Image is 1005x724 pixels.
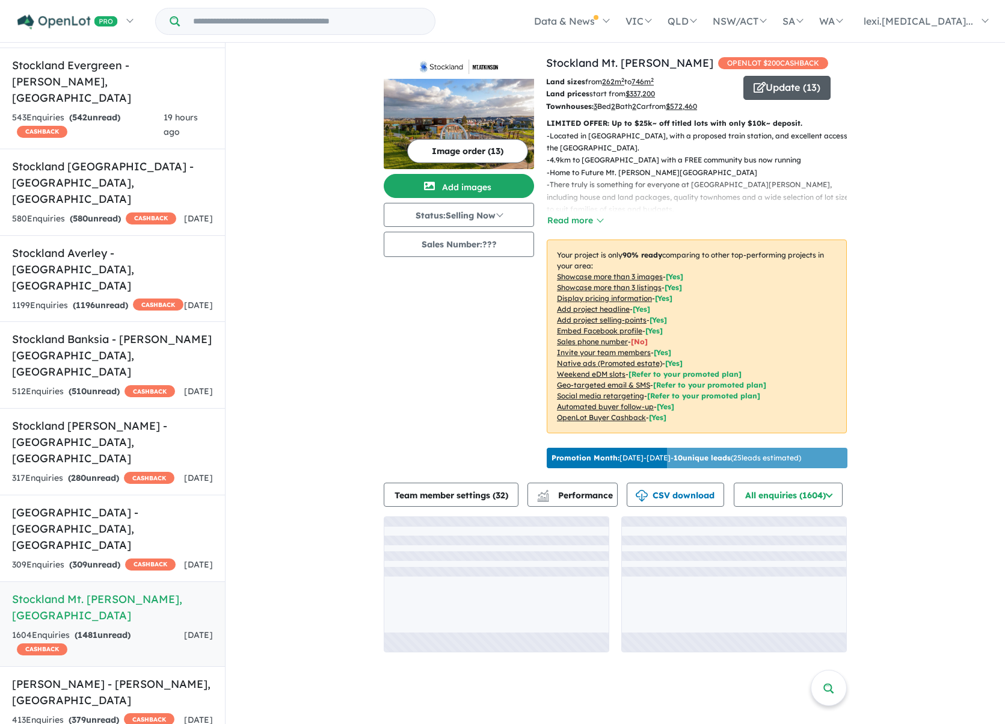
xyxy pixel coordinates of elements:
u: 2 [611,102,615,111]
p: Your project is only comparing to other top-performing projects in your area: - - - - - - - - - -... [547,240,847,433]
span: 309 [72,559,87,570]
span: OPENLOT $ 200 CASHBACK [718,57,828,69]
strong: ( unread) [73,300,128,311]
div: 1199 Enquir ies [12,299,183,313]
div: 317 Enquir ies [12,471,174,486]
sup: 2 [621,76,624,83]
b: Townhouses: [546,102,594,111]
u: Embed Facebook profile [557,326,642,335]
h5: [PERSON_NAME] - [PERSON_NAME] , [GEOGRAPHIC_DATA] [12,676,213,708]
div: 580 Enquir ies [12,212,176,226]
span: 510 [72,386,87,397]
strong: ( unread) [69,386,120,397]
u: Weekend eDM slots [557,370,625,379]
u: Display pricing information [557,294,652,303]
h5: Stockland Banksia - [PERSON_NAME][GEOGRAPHIC_DATA] , [GEOGRAPHIC_DATA] [12,331,213,380]
div: 1604 Enquir ies [12,628,184,657]
u: Showcase more than 3 listings [557,283,662,292]
span: [ Yes ] [655,294,672,303]
span: [DATE] [184,472,213,483]
a: Stockland Mt. [PERSON_NAME] [546,56,713,70]
u: 262 m [602,77,624,86]
u: Native ads (Promoted estate) [557,359,662,368]
div: 309 Enquir ies [12,558,176,572]
button: Read more [547,214,603,227]
p: - Home to Future Mt. [PERSON_NAME][GEOGRAPHIC_DATA] [547,167,856,179]
u: Add project selling-points [557,315,647,324]
strong: ( unread) [70,213,121,224]
button: Status:Selling Now [384,203,534,227]
span: CASHBACK [133,299,183,311]
span: [ Yes ] [650,315,667,324]
button: All enquiries (1604) [734,483,843,507]
span: [DATE] [184,559,213,570]
span: 19 hours ago [164,112,198,137]
span: [Yes] [649,413,666,422]
sup: 2 [651,76,654,83]
h5: Stockland Evergreen - [PERSON_NAME] , [GEOGRAPHIC_DATA] [12,57,213,106]
u: Social media retargeting [557,391,644,400]
u: 3 [594,102,597,111]
u: Sales phone number [557,337,628,346]
span: CASHBACK [124,472,174,484]
span: [Refer to your promoted plan] [653,380,766,389]
button: Add images [384,174,534,198]
u: $ 572,460 [666,102,697,111]
span: [Yes] [665,359,683,368]
span: [ Yes ] [633,305,650,314]
b: 10 unique leads [674,453,731,462]
img: Openlot PRO Logo White [17,14,118,29]
span: 580 [73,213,88,224]
h5: Stockland Averley - [GEOGRAPHIC_DATA] , [GEOGRAPHIC_DATA] [12,245,213,294]
button: Update (13) [743,76,831,100]
span: [Refer to your promoted plan] [629,370,742,379]
img: line-chart.svg [538,490,549,497]
span: CASHBACK [17,643,67,655]
b: Land sizes [546,77,585,86]
b: Promotion Month: [552,453,619,462]
span: [ Yes ] [645,326,663,335]
a: Stockland Mt. Atkinson - Truganina LogoStockland Mt. Atkinson - Truganina [384,55,534,169]
p: Bed Bath Car from [546,101,734,113]
u: Showcase more than 3 images [557,272,663,281]
p: [DATE] - [DATE] - ( 25 leads estimated) [552,453,801,463]
u: 2 [632,102,636,111]
strong: ( unread) [68,472,119,483]
span: [ No ] [631,337,648,346]
span: [Refer to your promoted plan] [647,391,760,400]
u: Add project headline [557,305,630,314]
span: Performance [539,490,613,501]
img: bar-chart.svg [537,493,549,501]
span: 32 [496,490,505,501]
u: 746 m [632,77,654,86]
span: CASHBACK [126,212,176,224]
b: 90 % ready [622,250,662,259]
input: Try estate name, suburb, builder or developer [182,8,432,34]
u: Automated buyer follow-up [557,402,654,411]
span: [ Yes ] [665,283,682,292]
button: Image order (13) [407,139,528,163]
span: lexi.[MEDICAL_DATA]... [864,15,973,27]
button: Performance [527,483,618,507]
span: CASHBACK [17,126,67,138]
u: Geo-targeted email & SMS [557,380,650,389]
span: [ Yes ] [654,348,671,357]
span: [DATE] [184,386,213,397]
p: LIMITED OFFER: Up to $25k~ off titled lots with only $10k~ deposit. [547,117,847,129]
p: from [546,76,734,88]
strong: ( unread) [69,559,120,570]
img: download icon [636,490,648,502]
h5: [GEOGRAPHIC_DATA] - [GEOGRAPHIC_DATA] , [GEOGRAPHIC_DATA] [12,504,213,553]
span: [DATE] [184,213,213,224]
strong: ( unread) [69,112,120,123]
u: Invite your team members [557,348,651,357]
u: $ 337,200 [625,89,655,98]
span: 280 [71,472,86,483]
span: 542 [72,112,87,123]
strong: ( unread) [75,630,131,640]
div: 512 Enquir ies [12,385,175,399]
p: start from [546,88,734,100]
span: CASHBACK [125,558,176,571]
span: [DATE] [184,630,213,640]
img: Stockland Mt. Atkinson - Truganina Logo [389,60,529,74]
